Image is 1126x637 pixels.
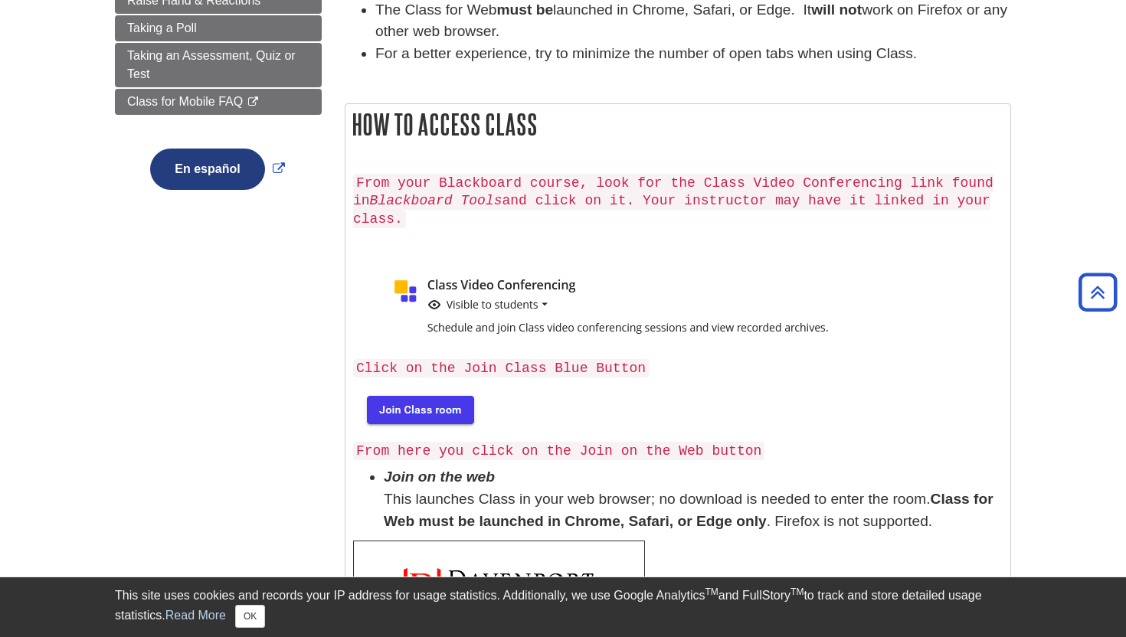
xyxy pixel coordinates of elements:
[375,43,1011,65] li: For a better experience, try to minimize the number of open tabs when using Class.
[384,491,993,529] b: Class for Web must be launched in Chrome, Safari, or Edge only
[115,89,322,115] a: Class for Mobile FAQ
[247,97,260,107] i: This link opens in a new window
[345,104,1010,145] h2: How to Access Class
[811,2,862,18] strong: will not
[353,174,993,229] code: From your Blackboard course, look for the Class Video Conferencing link found in and click on it....
[790,586,804,597] sup: TM
[1073,282,1122,302] a: Back to Top
[150,149,264,190] button: En español
[235,605,265,628] button: Close
[353,359,649,377] code: Click on the Join Class Blue Button
[127,95,243,108] span: Class for Mobile FAQ
[115,15,322,41] a: Taking a Poll
[384,466,1003,532] li: This launches Class in your web browser; no download is needed to enter the room. . Firefox is no...
[353,265,925,351] img: class
[497,2,554,18] strong: must be
[127,49,296,80] span: Taking an Assessment, Quiz or Test
[146,162,288,175] a: Link opens in new window
[115,43,322,87] a: Taking an Assessment, Quiz or Test
[165,609,226,622] a: Read More
[353,442,764,460] code: From here you click on the Join on the Web button
[115,586,1011,628] div: This site uses cookies and records your IP address for usage statistics. Additionally, we use Goo...
[353,384,485,433] img: blue button
[384,469,495,485] em: Join on the web
[127,21,197,34] span: Taking a Poll
[370,193,502,208] em: Blackboard Tools
[705,586,718,597] sup: TM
